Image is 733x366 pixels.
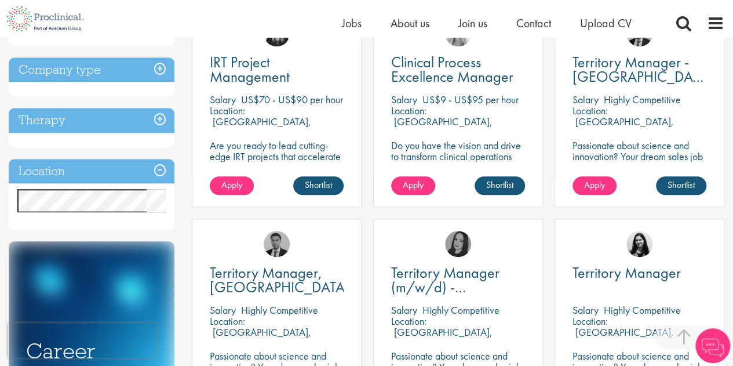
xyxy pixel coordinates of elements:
[391,325,493,350] p: [GEOGRAPHIC_DATA], [GEOGRAPHIC_DATA]
[584,179,605,191] span: Apply
[221,179,242,191] span: Apply
[210,115,311,139] p: [GEOGRAPHIC_DATA], [GEOGRAPHIC_DATA]
[572,325,674,350] p: [GEOGRAPHIC_DATA], [GEOGRAPHIC_DATA]
[264,231,290,257] img: Carl Gbolade
[572,140,706,173] p: Passionate about science and innovation? Your dream sales job as Territory Manager awaits!
[9,108,174,133] h3: Therapy
[210,104,245,117] span: Location:
[445,231,471,257] img: Anna Klemencic
[422,303,499,317] p: Highly Competitive
[572,115,674,139] p: [GEOGRAPHIC_DATA], [GEOGRAPHIC_DATA]
[580,16,632,31] a: Upload CV
[572,104,608,117] span: Location:
[475,176,525,195] a: Shortlist
[210,303,236,317] span: Salary
[572,55,706,84] a: Territory Manager - [GEOGRAPHIC_DATA], [GEOGRAPHIC_DATA]
[391,16,429,31] a: About us
[210,52,290,86] span: IRT Project Management
[391,303,417,317] span: Salary
[572,303,599,317] span: Salary
[391,266,525,295] a: Territory Manager (m/w/d) - [GEOGRAPHIC_DATA]
[210,55,344,84] a: IRT Project Management
[604,93,681,106] p: Highly Competitive
[9,57,174,82] h3: Company type
[210,140,344,173] p: Are you ready to lead cutting-edge IRT projects that accelerate clinical breakthroughs in biotech?
[391,140,525,184] p: Do you have the vision and drive to transform clinical operations into models of excellence in a ...
[572,263,681,282] span: Territory Manager
[342,16,362,31] a: Jobs
[241,303,318,317] p: Highly Competitive
[391,104,426,117] span: Location:
[9,159,174,184] h3: Location
[210,263,349,297] span: Territory Manager, [GEOGRAPHIC_DATA]
[422,93,519,106] p: US$9 - US$95 per hour
[241,93,343,106] p: US$70 - US$90 per hour
[293,176,344,195] a: Shortlist
[391,52,513,86] span: Clinical Process Excellence Manager
[210,266,344,295] a: Territory Manager, [GEOGRAPHIC_DATA]
[391,93,417,106] span: Salary
[572,266,706,280] a: Territory Manager
[604,303,681,317] p: Highly Competitive
[210,314,245,328] span: Location:
[391,263,531,311] span: Territory Manager (m/w/d) - [GEOGRAPHIC_DATA]
[572,176,617,195] a: Apply
[656,176,706,195] a: Shortlist
[8,323,156,358] iframe: reCAPTCHA
[210,176,254,195] a: Apply
[391,176,435,195] a: Apply
[458,16,487,31] a: Join us
[391,115,493,139] p: [GEOGRAPHIC_DATA], [GEOGRAPHIC_DATA]
[391,314,426,328] span: Location:
[626,231,652,257] img: Indre Stankeviciute
[572,52,716,101] span: Territory Manager - [GEOGRAPHIC_DATA], [GEOGRAPHIC_DATA]
[210,325,311,350] p: [GEOGRAPHIC_DATA], [GEOGRAPHIC_DATA]
[403,179,424,191] span: Apply
[516,16,551,31] a: Contact
[695,328,730,363] img: Chatbot
[391,55,525,84] a: Clinical Process Excellence Manager
[210,93,236,106] span: Salary
[572,93,599,106] span: Salary
[572,314,608,328] span: Location:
